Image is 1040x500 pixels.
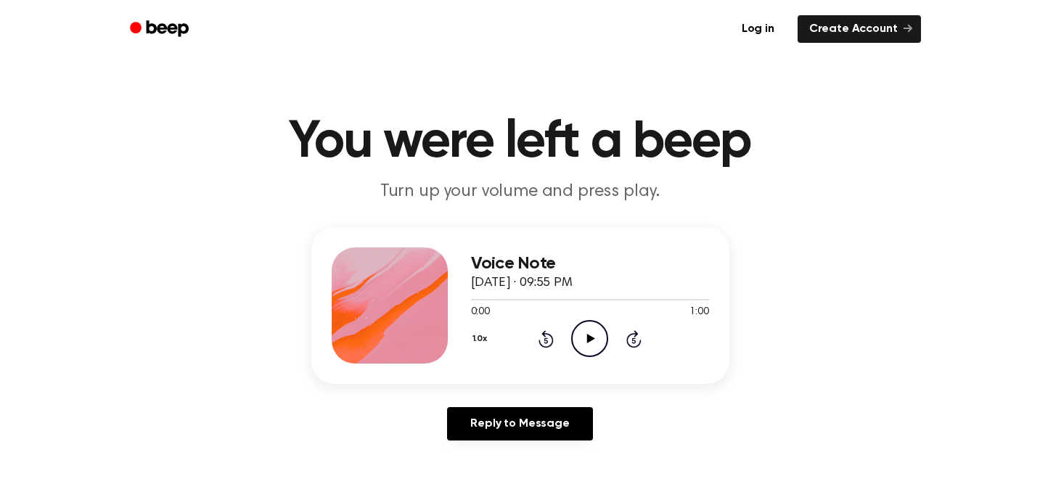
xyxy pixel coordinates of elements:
[471,276,573,290] span: [DATE] · 09:55 PM
[471,254,709,274] h3: Voice Note
[471,305,490,320] span: 0:00
[727,12,789,46] a: Log in
[447,407,592,440] a: Reply to Message
[120,15,202,44] a: Beep
[471,327,493,351] button: 1.0x
[798,15,921,43] a: Create Account
[242,180,799,204] p: Turn up your volume and press play.
[689,305,708,320] span: 1:00
[149,116,892,168] h1: You were left a beep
